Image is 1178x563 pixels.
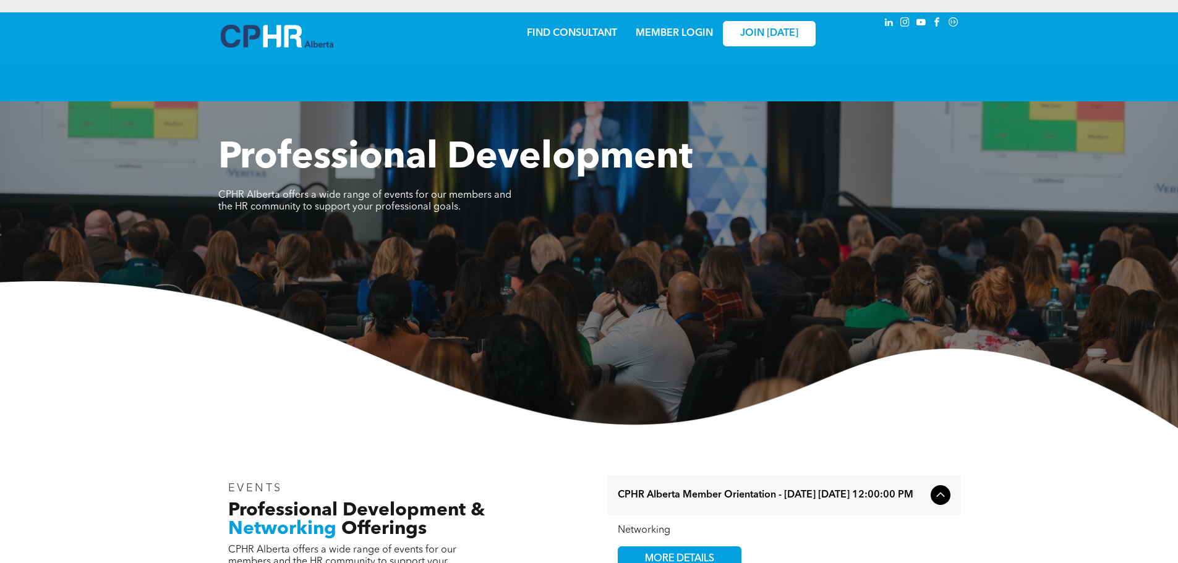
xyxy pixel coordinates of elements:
[618,525,950,536] div: Networking
[882,15,896,32] a: linkedin
[618,489,926,501] span: CPHR Alberta Member Orientation - [DATE] [DATE] 12:00:00 PM
[723,21,816,46] a: JOIN [DATE]
[221,25,333,48] img: A blue and white logo for cp alberta
[527,28,617,38] a: FIND CONSULTANT
[218,140,693,177] span: Professional Development
[341,520,427,538] span: Offerings
[740,28,798,40] span: JOIN [DATE]
[228,501,485,520] span: Professional Development &
[636,28,713,38] a: MEMBER LOGIN
[228,520,336,538] span: Networking
[915,15,928,32] a: youtube
[947,15,960,32] a: Social network
[898,15,912,32] a: instagram
[228,483,283,494] span: EVENTS
[931,15,944,32] a: facebook
[218,190,511,212] span: CPHR Alberta offers a wide range of events for our members and the HR community to support your p...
